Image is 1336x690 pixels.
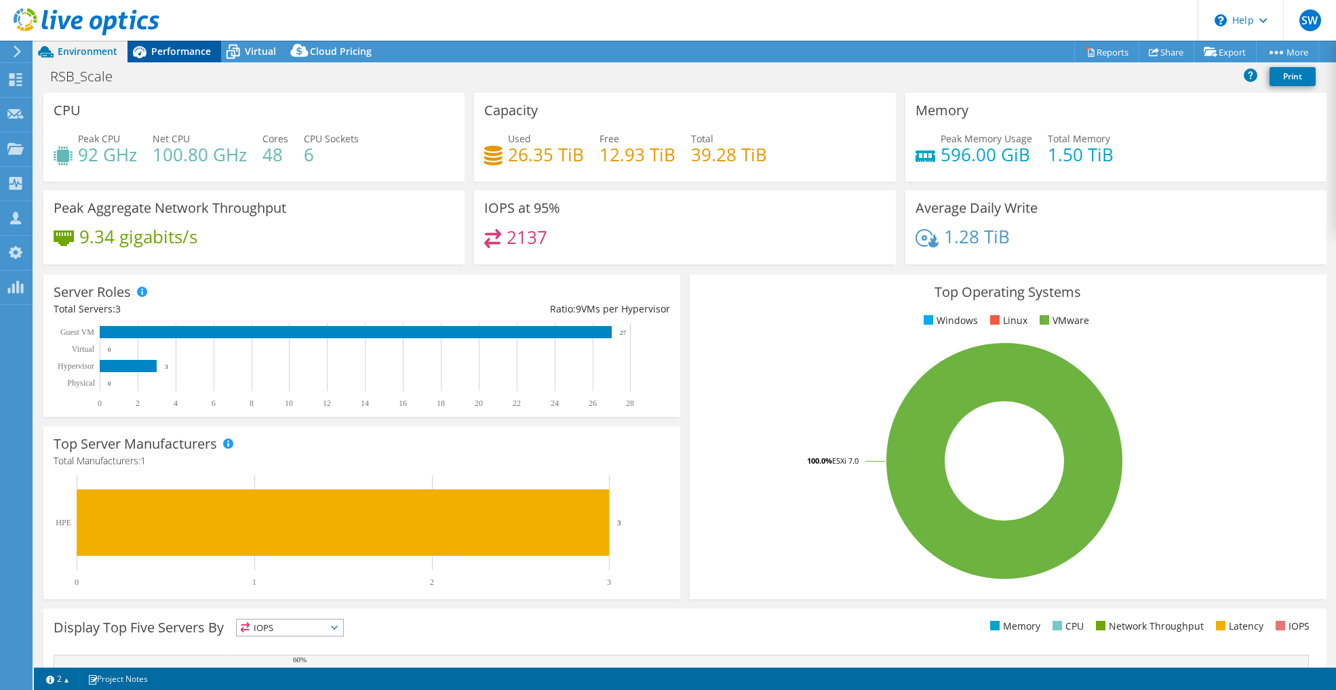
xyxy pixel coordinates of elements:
span: CPU Sockets [304,132,359,145]
text: 18 [437,399,445,408]
h4: 12.93 TiB [600,147,675,162]
span: Net CPU [153,132,190,145]
tspan: ESXi 7.0 [832,455,859,466]
text: 3 [607,577,611,587]
text: 0 [98,399,102,408]
text: 10 [285,399,293,408]
a: Reports [1074,41,1139,62]
text: Guest VM [60,327,94,337]
text: 27 [620,329,627,336]
span: Peak CPU [78,132,120,145]
span: Peak Memory Usage [941,132,1032,145]
a: Export [1194,41,1257,62]
h4: 6 [304,147,359,162]
h4: 596.00 GiB [941,147,1032,162]
text: 0 [108,346,111,353]
h3: CPU [54,103,81,118]
h3: IOPS at 95% [484,201,560,216]
text: 0 [108,380,111,387]
li: VMware [1036,313,1089,328]
text: HPE [56,518,71,527]
text: 6 [212,399,216,408]
h3: Top Operating Systems [700,285,1316,300]
li: Latency [1213,619,1263,634]
span: Used [508,132,531,145]
text: 2 [136,399,140,408]
li: IOPS [1272,619,1310,634]
a: Share [1139,41,1194,62]
li: Memory [987,619,1040,634]
a: 2 [37,670,79,687]
text: 1 [252,577,256,587]
h4: 1.50 TiB [1048,147,1114,162]
text: 14 [361,399,369,408]
text: Virtual [72,344,95,354]
span: 3 [115,302,121,315]
li: CPU [1049,619,1084,634]
span: 1 [140,454,146,467]
svg: \n [1215,14,1227,26]
text: 26 [589,399,597,408]
h3: Peak Aggregate Network Throughput [54,201,286,216]
span: SW [1299,9,1321,31]
h4: Total Manufacturers: [54,453,670,468]
h3: Memory [916,103,968,118]
span: Performance [151,45,211,58]
h4: 1.28 TiB [944,229,1010,244]
text: 22 [513,399,521,408]
span: Total [691,132,713,145]
text: Physical [67,378,95,388]
span: Cores [262,132,288,145]
li: Linux [987,313,1027,328]
h4: 39.28 TiB [691,147,767,162]
span: Total Memory [1048,132,1110,145]
h4: 100.80 GHz [153,147,247,162]
h1: RSB_Scale [44,69,134,84]
text: 16 [399,399,407,408]
h3: Capacity [484,103,538,118]
span: Virtual [245,45,276,58]
h4: 9.34 gigabits/s [79,229,197,244]
h3: Top Server Manufacturers [54,437,217,451]
span: Free [600,132,619,145]
span: IOPS [237,620,343,636]
h4: 26.35 TiB [508,147,584,162]
text: Hypervisor [58,361,94,371]
text: 4 [174,399,178,408]
h3: Server Roles [54,285,131,300]
h4: 2137 [507,230,547,245]
div: Ratio: VMs per Hypervisor [361,302,669,317]
text: 20 [475,399,483,408]
li: Network Throughput [1093,619,1204,634]
h4: 48 [262,147,288,162]
text: 0 [75,577,79,587]
text: 28 [626,399,634,408]
h3: Average Daily Write [916,201,1038,216]
tspan: 100.0% [807,455,832,466]
a: More [1256,41,1319,62]
text: 8 [250,399,254,408]
li: Windows [920,313,978,328]
text: 3 [617,519,621,527]
text: 12 [323,399,331,408]
text: 3 [165,363,168,370]
text: 60% [293,655,307,664]
span: 9 [576,302,581,315]
text: 2 [430,577,434,587]
span: Cloud Pricing [310,45,372,58]
span: Environment [58,45,117,58]
text: 24 [551,399,559,408]
h4: 92 GHz [78,147,137,162]
div: Total Servers: [54,302,361,317]
a: Print [1270,67,1316,86]
a: Project Notes [78,670,157,687]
